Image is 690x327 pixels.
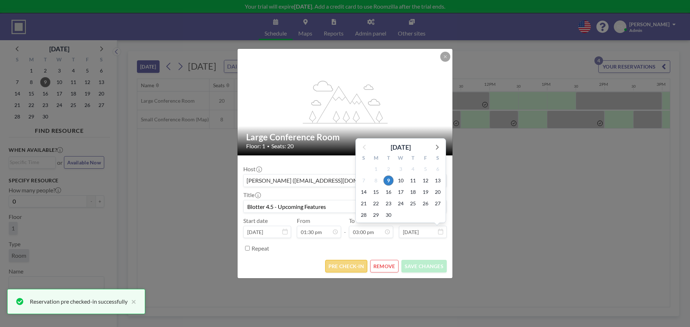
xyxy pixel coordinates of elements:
[244,174,446,187] div: Search for option
[297,217,310,224] label: From
[252,245,269,252] label: Repeat
[325,260,367,272] button: PRE CHECK-IN
[243,165,261,173] label: Host
[243,217,268,224] label: Start date
[30,297,128,306] div: Reservation pre checked-in successfully
[243,191,260,198] label: Title
[128,297,136,306] button: close
[246,143,265,150] span: Floor: 1
[370,260,399,272] button: REMOVE
[267,144,270,149] span: •
[271,143,294,150] span: Seats: 20
[245,176,393,185] span: [PERSON_NAME] ([EMAIL_ADDRESS][DOMAIN_NAME])
[244,200,446,212] input: (No title)
[246,132,445,143] h2: Large Conference Room
[303,80,388,123] g: flex-grow: 1.2;
[401,260,447,272] button: SAVE CHANGES
[344,220,346,235] span: -
[349,217,355,224] label: To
